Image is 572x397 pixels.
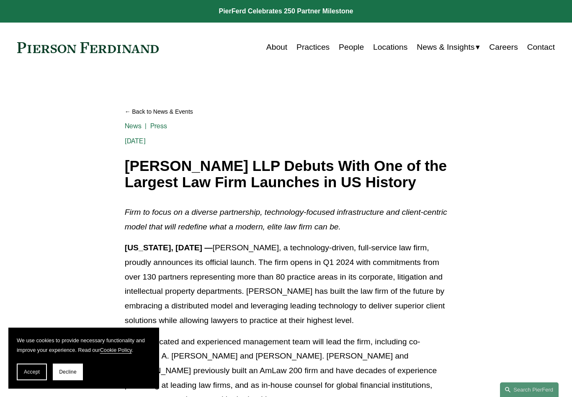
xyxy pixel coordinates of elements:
[527,39,555,56] a: Contact
[125,158,447,190] h1: [PERSON_NAME] LLP Debuts With One of the Largest Law Firm Launches in US History
[125,137,146,145] span: [DATE]
[125,208,449,231] em: Firm to focus on a diverse partnership, technology-focused infrastructure and client-centric mode...
[500,382,559,397] a: Search this site
[150,122,167,130] a: Press
[489,39,518,56] a: Careers
[125,241,447,328] p: [PERSON_NAME], a technology-driven, full-service law firm, proudly announces its official launch....
[17,336,151,355] p: We use cookies to provide necessary functionality and improve your experience. Read our .
[339,39,364,56] a: People
[53,364,83,380] button: Decline
[17,364,47,380] button: Accept
[417,39,480,56] a: folder dropdown
[59,369,77,375] span: Decline
[417,40,474,55] span: News & Insights
[125,104,447,119] a: Back to News & Events
[296,39,330,56] a: Practices
[266,39,287,56] a: About
[8,328,159,389] section: Cookie banner
[24,369,40,375] span: Accept
[125,122,142,130] a: News
[125,243,213,252] strong: [US_STATE], [DATE] —
[100,347,132,353] a: Cookie Policy
[373,39,407,56] a: Locations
